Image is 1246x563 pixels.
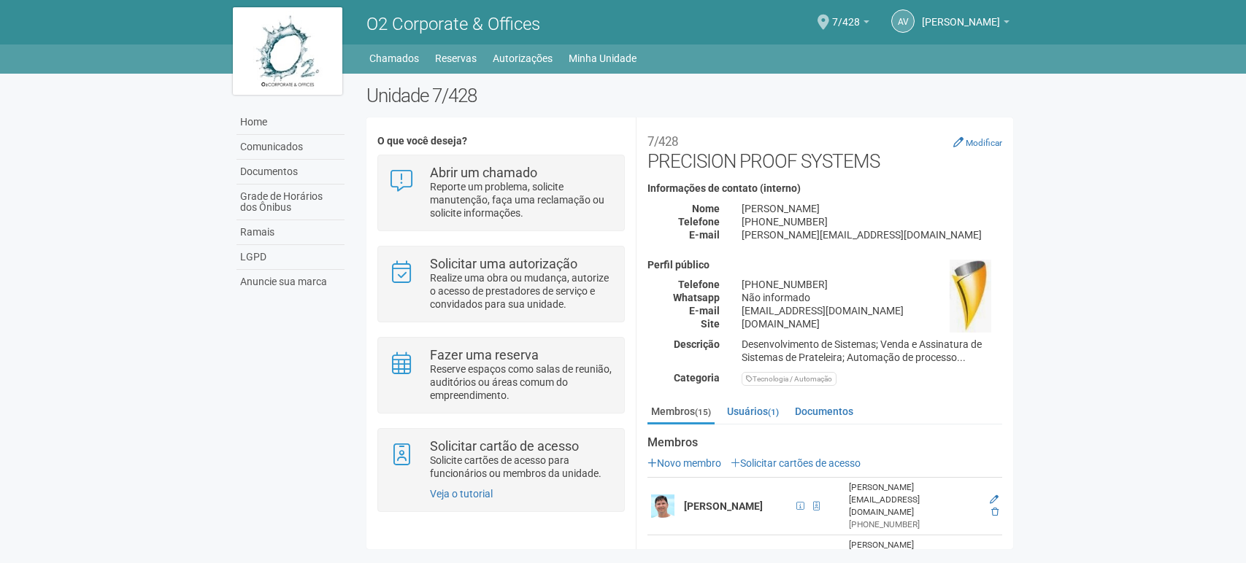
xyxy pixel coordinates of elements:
[647,183,1002,194] h4: Informações de contato (interno)
[731,215,1013,228] div: [PHONE_NUMBER]
[236,270,345,294] a: Anuncie sua marca
[647,400,715,424] a: Membros(15)
[430,180,613,220] p: Reporte um problema, solicite manutenção, faça uma reclamação ou solicite informações.
[891,9,915,33] a: AV
[233,7,342,95] img: logo.jpg
[377,136,625,147] h4: O que você deseja?
[647,128,1002,172] h2: PRECISION PROOF SYSTEMS
[832,2,860,28] span: 7/428
[731,291,1013,304] div: Não informado
[430,347,539,362] strong: Fazer uma reserva
[236,220,345,245] a: Ramais
[236,245,345,270] a: LGPD
[678,279,720,290] strong: Telefone
[569,48,637,69] a: Minha Unidade
[695,407,711,417] small: (15)
[832,18,869,30] a: 7/428
[689,305,720,317] strong: E-mail
[369,48,419,69] a: Chamados
[236,135,345,160] a: Comunicados
[236,110,345,135] a: Home
[430,438,579,454] strong: Solicitar cartão de acesso
[678,216,720,228] strong: Telefone
[236,185,345,220] a: Grade de Horários dos Ônibus
[692,203,720,214] strong: Nome
[430,362,613,402] p: Reserve espaços como salas de reunião, auditórios ou áreas comum do empreendimento.
[647,457,721,469] a: Novo membro
[723,400,782,422] a: Usuários(1)
[731,228,1013,241] div: [PERSON_NAME][EMAIL_ADDRESS][DOMAIN_NAME]
[651,494,674,518] img: user.png
[922,18,1010,30] a: [PERSON_NAME]
[647,134,678,149] small: 7/428
[731,338,1013,364] div: Desenvolvimento de Sistemas; Venda e Assinatura de Sistemas de Prateleira; Automação de processo...
[389,349,613,402] a: Fazer uma reserva Reserve espaços como salas de reunião, auditórios ou áreas comum do empreendime...
[366,85,1014,106] h2: Unidade 7/428
[701,318,720,330] strong: Site
[966,138,1002,148] small: Modificar
[849,519,980,531] div: [PHONE_NUMBER]
[673,292,720,303] strong: Whatsapp
[689,229,720,241] strong: E-mail
[430,454,613,480] p: Solicite cartões de acesso para funcionários ou membros da unidade.
[430,488,493,500] a: Veja o tutorial
[731,457,861,469] a: Solicitar cartões de acesso
[674,372,720,384] strong: Categoria
[389,257,613,311] a: Solicitar uma autorização Realize uma obra ou mudança, autorize o acesso de prestadores de serviç...
[236,160,345,185] a: Documentos
[791,400,857,422] a: Documentos
[731,278,1013,291] div: [PHONE_NUMBER]
[731,304,1013,317] div: [EMAIL_ADDRESS][DOMAIN_NAME]
[849,481,980,519] div: [PERSON_NAME][EMAIL_ADDRESS][DOMAIN_NAME]
[430,256,577,271] strong: Solicitar uma autorização
[674,338,720,350] strong: Descrição
[953,136,1002,148] a: Modificar
[389,440,613,480] a: Solicitar cartão de acesso Solicite cartões de acesso para funcionários ou membros da unidade.
[731,202,1013,215] div: [PERSON_NAME]
[389,166,613,220] a: Abrir um chamado Reporte um problema, solicite manutenção, faça uma reclamação ou solicite inform...
[647,436,1002,449] strong: Membros
[991,507,999,517] a: Excluir membro
[493,48,553,69] a: Autorizações
[922,2,1000,28] span: Alexandre Victoriano Gomes
[768,407,779,417] small: (1)
[366,14,540,34] span: O2 Corporate & Offices
[435,48,477,69] a: Reservas
[647,260,1002,271] h4: Perfil público
[731,317,1013,330] div: [DOMAIN_NAME]
[742,372,837,386] div: Tecnologia / Automação
[950,260,991,333] img: business.png
[990,494,999,505] a: Editar membro
[684,500,763,512] strong: [PERSON_NAME]
[430,165,537,180] strong: Abrir um chamado
[430,271,613,311] p: Realize uma obra ou mudança, autorize o acesso de prestadores de serviço e convidados para sua un...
